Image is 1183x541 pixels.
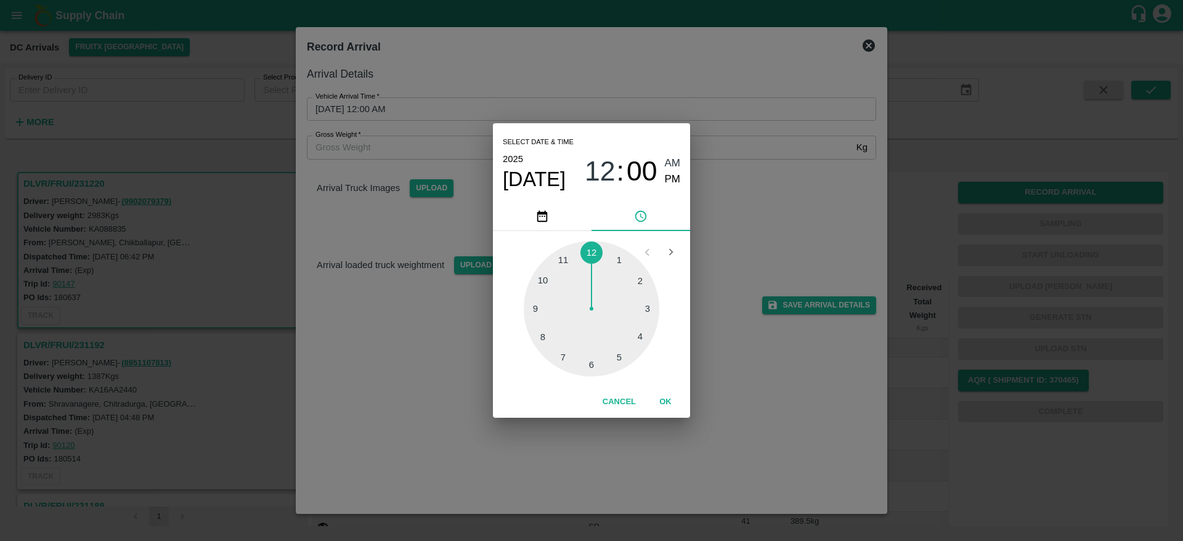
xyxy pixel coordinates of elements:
button: AM [665,155,681,172]
button: 12 [585,155,616,188]
button: [DATE] [503,167,566,192]
button: pick time [591,201,690,231]
button: 00 [627,155,657,188]
span: 12 [585,155,616,187]
span: Select date & time [503,133,574,152]
span: 00 [627,155,657,187]
button: PM [665,171,681,188]
button: Cancel [598,391,641,413]
button: OK [646,391,685,413]
button: pick date [493,201,591,231]
button: 2025 [503,151,523,167]
button: Open next view [659,240,683,264]
span: : [617,155,624,188]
